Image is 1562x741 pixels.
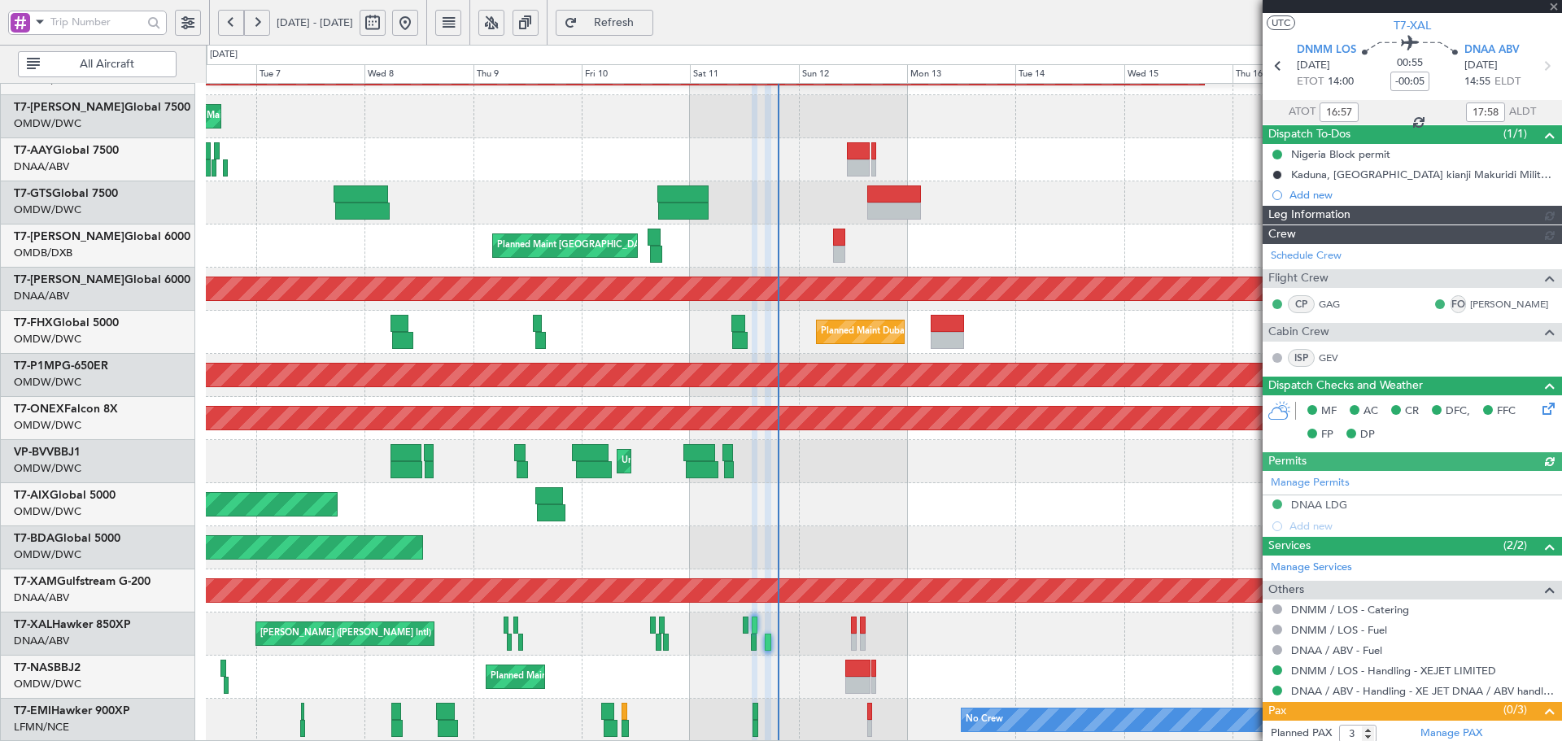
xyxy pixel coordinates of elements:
[1497,403,1516,420] span: FFC
[690,64,798,84] div: Sat 11
[260,621,431,646] div: [PERSON_NAME] ([PERSON_NAME] Intl)
[14,360,108,372] a: T7-P1MPG-650ER
[14,634,69,648] a: DNAA/ABV
[1268,581,1304,599] span: Others
[1291,147,1390,161] div: Nigeria Block permit
[821,320,981,344] div: Planned Maint Dubai (Al Maktoum Intl)
[14,403,118,415] a: T7-ONEXFalcon 8X
[18,51,177,77] button: All Aircraft
[14,576,151,587] a: T7-XAMGulfstream G-200
[1297,42,1356,59] span: DNMM LOS
[622,449,862,473] div: Unplanned Maint [GEOGRAPHIC_DATA] (Al Maktoum Intl)
[43,59,171,70] span: All Aircraft
[1360,427,1375,443] span: DP
[581,17,648,28] span: Refresh
[364,64,473,84] div: Wed 8
[14,188,118,199] a: T7-GTSGlobal 7500
[14,159,69,174] a: DNAA/ABV
[1267,15,1295,30] button: UTC
[14,274,124,286] span: T7-[PERSON_NAME]
[1233,64,1341,84] div: Thu 16
[14,418,81,433] a: OMDW/DWC
[14,145,119,156] a: T7-AAYGlobal 7500
[14,447,81,458] a: VP-BVVBBJ1
[1503,701,1527,718] span: (0/3)
[1464,74,1490,90] span: 14:55
[14,619,131,630] a: T7-XALHawker 850XP
[1297,74,1324,90] span: ETOT
[473,64,582,84] div: Thu 9
[14,317,53,329] span: T7-FHX
[14,102,124,113] span: T7-[PERSON_NAME]
[1291,684,1554,698] a: DNAA / ABV - Handling - XE JET DNAA / ABV handling
[14,116,81,131] a: OMDW/DWC
[1291,664,1496,678] a: DNMM / LOS - Handling - XEJET LIMITED
[1268,377,1423,395] span: Dispatch Checks and Weather
[1291,603,1409,617] a: DNMM / LOS - Catering
[14,504,81,519] a: OMDW/DWC
[14,375,81,390] a: OMDW/DWC
[556,10,653,36] button: Refresh
[14,246,72,260] a: OMDB/DXB
[1405,403,1419,420] span: CR
[14,231,124,242] span: T7-[PERSON_NAME]
[1268,702,1286,721] span: Pax
[14,203,81,217] a: OMDW/DWC
[1291,643,1382,657] a: DNAA / ABV - Fuel
[1503,125,1527,142] span: (1/1)
[14,447,54,458] span: VP-BVV
[14,547,81,562] a: OMDW/DWC
[1397,55,1423,72] span: 00:55
[1124,64,1233,84] div: Wed 15
[491,665,674,689] div: Planned Maint Abuja ([PERSON_NAME] Intl)
[14,662,54,673] span: T7-NAS
[1268,125,1350,144] span: Dispatch To-Dos
[14,619,52,630] span: T7-XAL
[14,490,116,501] a: T7-AIXGlobal 5000
[1015,64,1124,84] div: Tue 14
[14,576,57,587] span: T7-XAM
[1291,168,1554,181] div: Kaduna, [GEOGRAPHIC_DATA] kianji Makuridi Military Field Approval [DATE]-[DATE]
[1446,403,1470,420] span: DFC,
[14,332,81,347] a: OMDW/DWC
[14,705,51,717] span: T7-EMI
[14,533,120,544] a: T7-BDAGlobal 5000
[14,490,50,501] span: T7-AIX
[1321,427,1333,443] span: FP
[14,102,190,113] a: T7-[PERSON_NAME]Global 7500
[14,662,81,673] a: T7-NASBBJ2
[1289,104,1315,120] span: ATOT
[1291,623,1387,637] a: DNMM / LOS - Fuel
[50,10,142,34] input: Trip Number
[14,677,81,691] a: OMDW/DWC
[1297,58,1330,74] span: [DATE]
[582,64,690,84] div: Fri 10
[14,274,190,286] a: T7-[PERSON_NAME]Global 6000
[14,360,62,372] span: T7-P1MP
[1509,104,1536,120] span: ALDT
[1289,188,1554,202] div: Add new
[1464,42,1520,59] span: DNAA ABV
[1321,403,1337,420] span: MF
[210,48,238,62] div: [DATE]
[497,233,769,258] div: Planned Maint [GEOGRAPHIC_DATA] ([GEOGRAPHIC_DATA] Intl)
[1464,58,1498,74] span: [DATE]
[1268,537,1311,556] span: Services
[14,231,190,242] a: T7-[PERSON_NAME]Global 6000
[277,15,353,30] span: [DATE] - [DATE]
[1363,403,1378,420] span: AC
[1494,74,1521,90] span: ELDT
[1394,17,1431,34] span: T7-XAL
[14,720,69,734] a: LFMN/NCE
[14,461,81,476] a: OMDW/DWC
[14,289,69,303] a: DNAA/ABV
[1503,537,1527,554] span: (2/2)
[14,403,64,415] span: T7-ONEX
[256,64,364,84] div: Tue 7
[14,188,52,199] span: T7-GTS
[799,64,907,84] div: Sun 12
[14,145,53,156] span: T7-AAY
[14,317,119,329] a: T7-FHXGlobal 5000
[1328,74,1354,90] span: 14:00
[966,708,1003,732] div: No Crew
